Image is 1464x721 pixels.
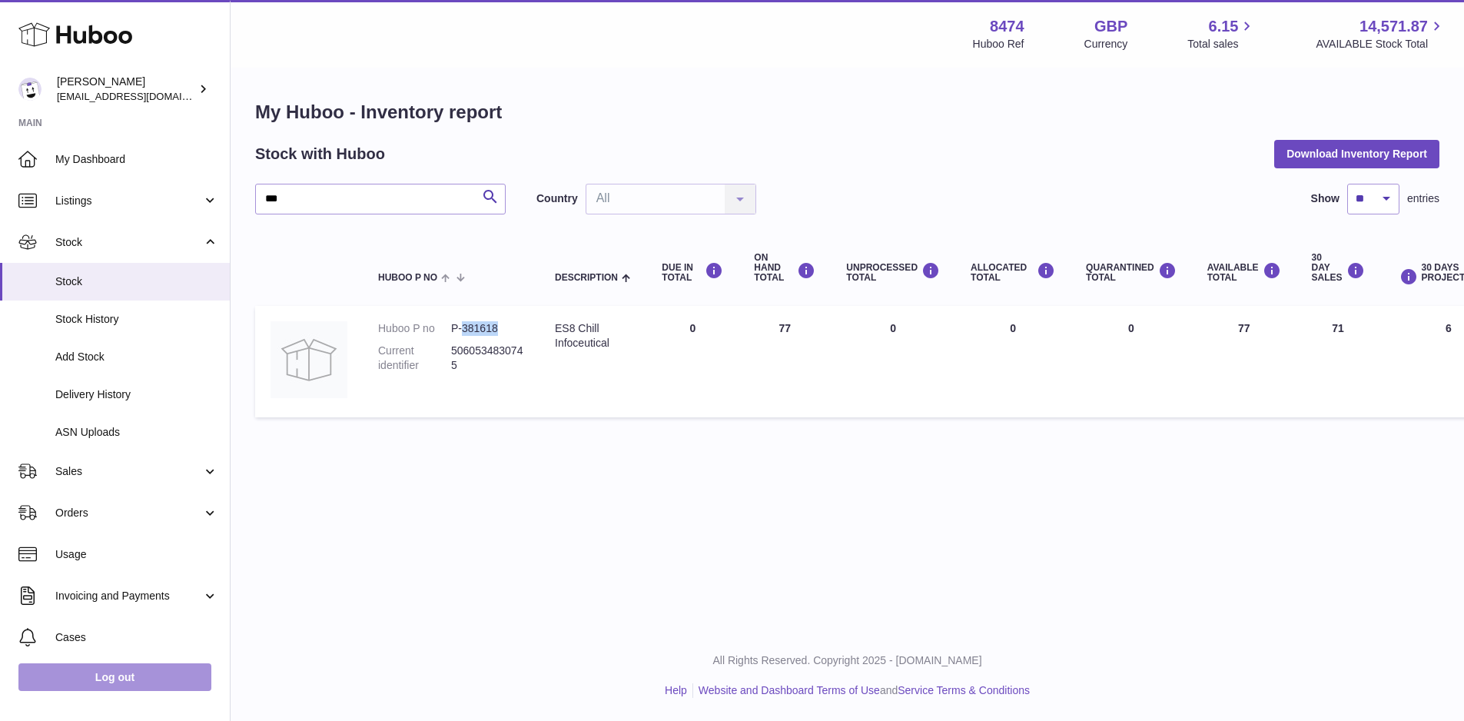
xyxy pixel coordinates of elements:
span: Listings [55,194,202,208]
span: Huboo P no [378,273,437,283]
h2: Stock with Huboo [255,144,385,164]
a: 14,571.87 AVAILABLE Stock Total [1316,16,1446,51]
span: Add Stock [55,350,218,364]
span: 0 [1128,322,1134,334]
td: 71 [1296,306,1380,417]
span: Stock [55,274,218,289]
span: entries [1407,191,1439,206]
div: Huboo Ref [973,37,1024,51]
div: DUE IN TOTAL [662,262,723,283]
td: 77 [1192,306,1296,417]
dt: Current identifier [378,344,451,373]
span: Orders [55,506,202,520]
span: My Dashboard [55,152,218,167]
strong: GBP [1094,16,1127,37]
img: orders@neshealth.com [18,78,41,101]
span: 14,571.87 [1359,16,1428,37]
div: AVAILABLE Total [1207,262,1281,283]
li: and [693,683,1030,698]
span: AVAILABLE Stock Total [1316,37,1446,51]
span: Stock [55,235,202,250]
label: Country [536,191,578,206]
div: ES8 Chill Infoceutical [555,321,631,351]
span: Usage [55,547,218,562]
span: Description [555,273,618,283]
span: Invoicing and Payments [55,589,202,603]
span: 6.15 [1209,16,1239,37]
span: Delivery History [55,387,218,402]
button: Download Inventory Report [1274,140,1439,168]
div: QUARANTINED Total [1086,262,1177,283]
div: 30 DAY SALES [1312,253,1365,284]
img: product image [271,321,347,398]
span: Stock History [55,312,218,327]
div: ON HAND Total [754,253,815,284]
td: 0 [955,306,1071,417]
label: Show [1311,191,1340,206]
td: 77 [739,306,831,417]
a: Log out [18,663,211,691]
a: Service Terms & Conditions [898,684,1030,696]
h1: My Huboo - Inventory report [255,100,1439,125]
span: ASN Uploads [55,425,218,440]
div: Currency [1084,37,1128,51]
td: 0 [646,306,739,417]
span: Sales [55,464,202,479]
a: 6.15 Total sales [1187,16,1256,51]
a: Website and Dashboard Terms of Use [699,684,880,696]
span: [EMAIL_ADDRESS][DOMAIN_NAME] [57,90,226,102]
a: Help [665,684,687,696]
strong: 8474 [990,16,1024,37]
div: UNPROCESSED Total [846,262,940,283]
div: [PERSON_NAME] [57,75,195,104]
dd: 5060534830745 [451,344,524,373]
dd: P-381618 [451,321,524,336]
span: Cases [55,630,218,645]
dt: Huboo P no [378,321,451,336]
div: ALLOCATED Total [971,262,1055,283]
p: All Rights Reserved. Copyright 2025 - [DOMAIN_NAME] [243,653,1452,668]
span: Total sales [1187,37,1256,51]
td: 0 [831,306,955,417]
